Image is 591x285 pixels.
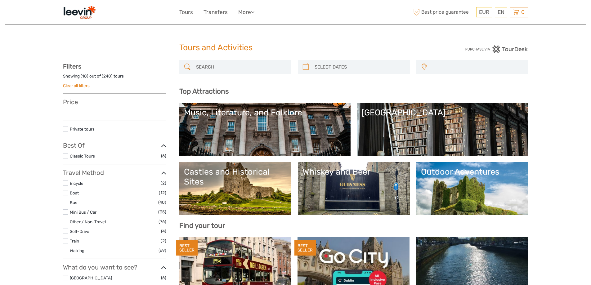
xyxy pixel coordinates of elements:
label: 18 [82,73,87,79]
a: [GEOGRAPHIC_DATA] [70,275,112,280]
b: Find your tour [179,221,225,230]
span: (2) [161,180,166,187]
h3: Best Of [63,142,166,149]
span: (69) [159,247,166,254]
a: Other / Non-Travel [70,219,106,224]
a: Whiskey and Beer [302,167,405,210]
a: Music, Literature, and Folklore [184,108,346,151]
h3: What do you want to see? [63,264,166,271]
a: Boat [70,190,79,195]
input: SEARCH [194,62,288,73]
div: EN [495,7,507,17]
a: Bicycle [70,181,83,186]
label: 240 [103,73,111,79]
h3: Travel Method [63,169,166,176]
a: Outdoor Adventures [421,167,524,210]
a: Mini Bus / Car [70,210,96,215]
div: Outdoor Adventures [421,167,524,177]
span: (2) [161,237,166,244]
a: Classic Tours [70,154,95,158]
span: (6) [161,152,166,159]
span: (76) [159,218,166,225]
span: (40) [158,199,166,206]
div: Showing ( ) out of ( ) tours [63,73,166,83]
span: (35) [158,208,166,216]
div: BEST SELLER [294,240,316,256]
a: Clear all filters [63,83,90,88]
input: SELECT DATES [312,62,407,73]
a: Castles and Historical Sites [184,167,287,210]
div: [GEOGRAPHIC_DATA] [362,108,524,118]
b: Top Attractions [179,87,229,96]
a: Private tours [70,127,95,131]
span: Best price guarantee [412,7,475,17]
div: Castles and Historical Sites [184,167,287,187]
span: 0 [520,9,526,15]
a: Bus [70,200,77,205]
a: Self-Drive [70,229,89,234]
a: Transfers [204,8,228,17]
div: Music, Literature, and Folklore [184,108,346,118]
a: Walking [70,248,84,253]
a: Train [70,238,79,243]
h3: Price [63,98,166,106]
div: Whiskey and Beer [302,167,405,177]
span: (12) [159,189,166,196]
div: BEST SELLER [176,240,198,256]
span: (6) [161,274,166,281]
img: PurchaseViaTourDesk.png [465,45,528,53]
a: [GEOGRAPHIC_DATA] [362,108,524,151]
a: More [238,8,254,17]
a: Tours [179,8,193,17]
span: EUR [479,9,489,15]
span: (4) [161,228,166,235]
img: 2366-9a630715-f217-4e31-8482-dcd93f7091a8_logo_small.png [63,5,96,20]
h1: Tours and Activities [179,43,412,53]
strong: Filters [63,63,81,70]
